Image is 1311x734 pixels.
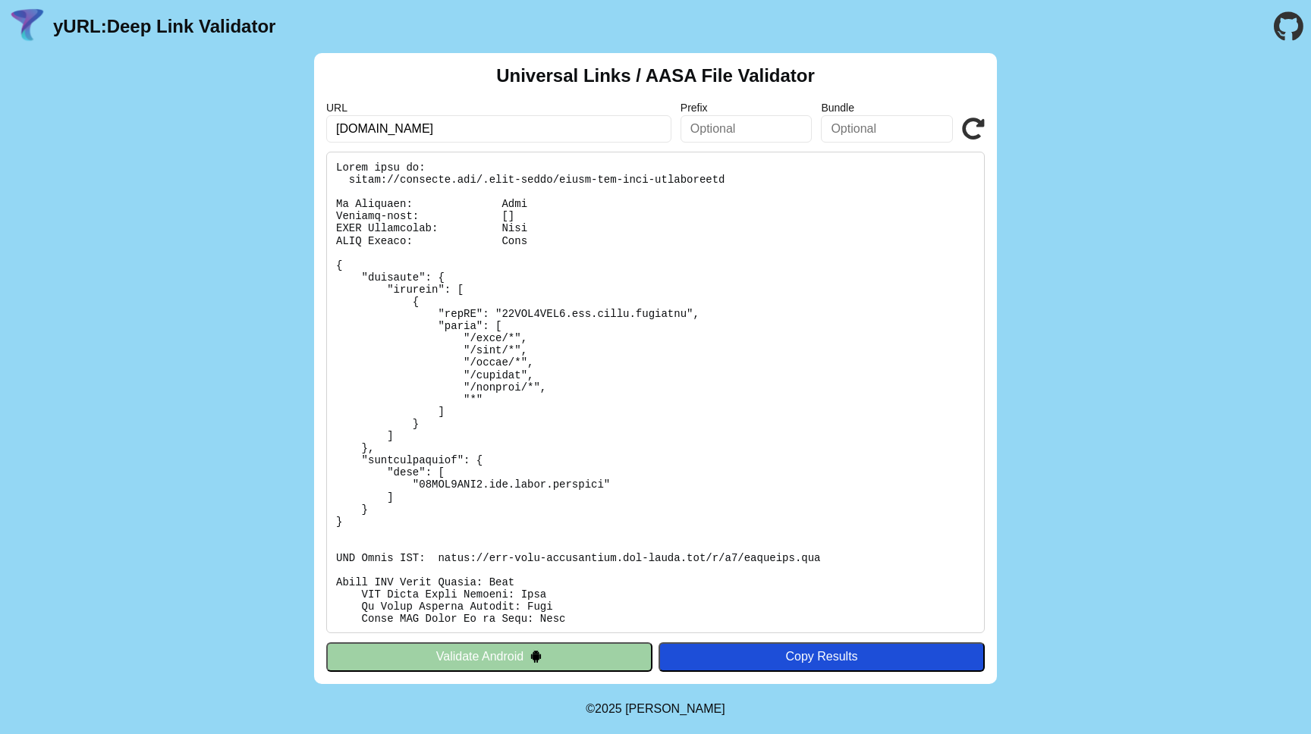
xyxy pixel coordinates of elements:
input: Optional [821,115,953,143]
footer: © [586,684,725,734]
div: Copy Results [666,650,977,663]
a: Michael Ibragimchayev's Personal Site [625,702,725,715]
img: yURL Logo [8,7,47,46]
button: Copy Results [659,642,985,671]
label: Prefix [681,102,813,114]
img: droidIcon.svg [530,650,542,663]
input: Optional [681,115,813,143]
button: Validate Android [326,642,652,671]
label: URL [326,102,671,114]
pre: Lorem ipsu do: sitam://consecte.adi/.elit-seddo/eiusm-tem-inci-utlaboreetd Ma Aliquaen: Admi Veni... [326,152,985,633]
label: Bundle [821,102,953,114]
a: yURL:Deep Link Validator [53,16,275,37]
span: 2025 [595,702,622,715]
input: Required [326,115,671,143]
h2: Universal Links / AASA File Validator [496,65,815,86]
